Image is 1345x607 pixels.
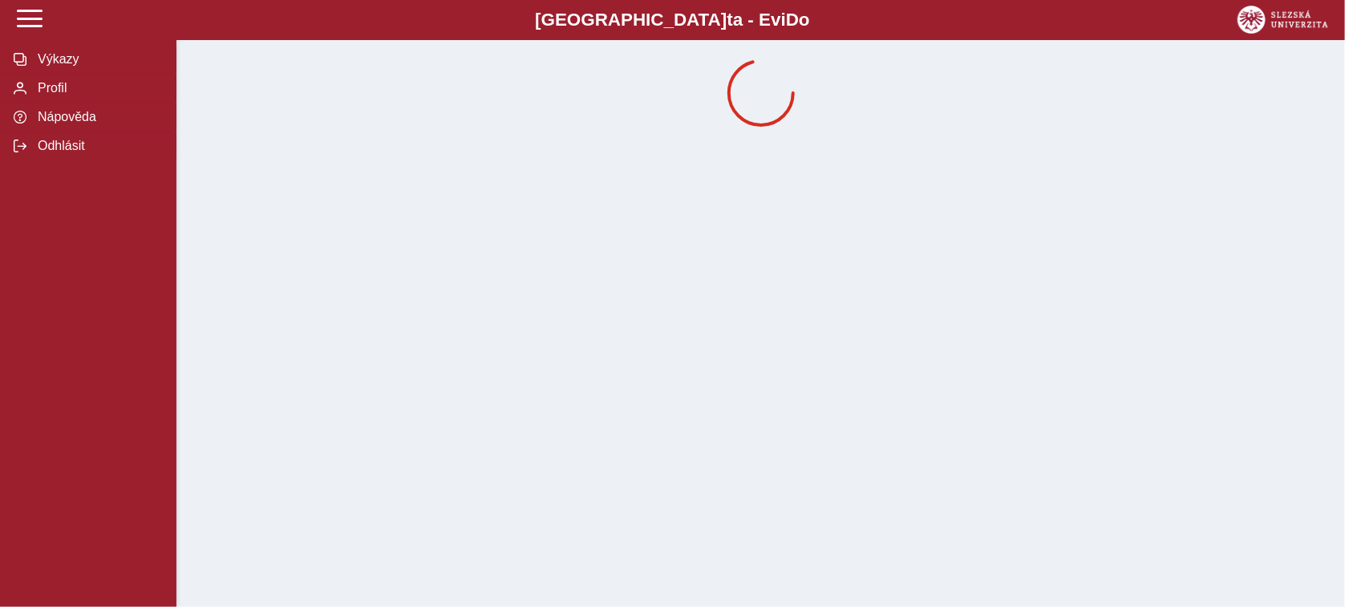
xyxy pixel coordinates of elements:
span: Profil [33,81,163,95]
span: Odhlásit [33,139,163,153]
b: [GEOGRAPHIC_DATA] a - Evi [48,10,1297,30]
img: logo_web_su.png [1238,6,1328,34]
span: D [786,10,799,30]
span: Nápověda [33,110,163,124]
span: Výkazy [33,52,163,67]
span: o [799,10,810,30]
span: t [727,10,732,30]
